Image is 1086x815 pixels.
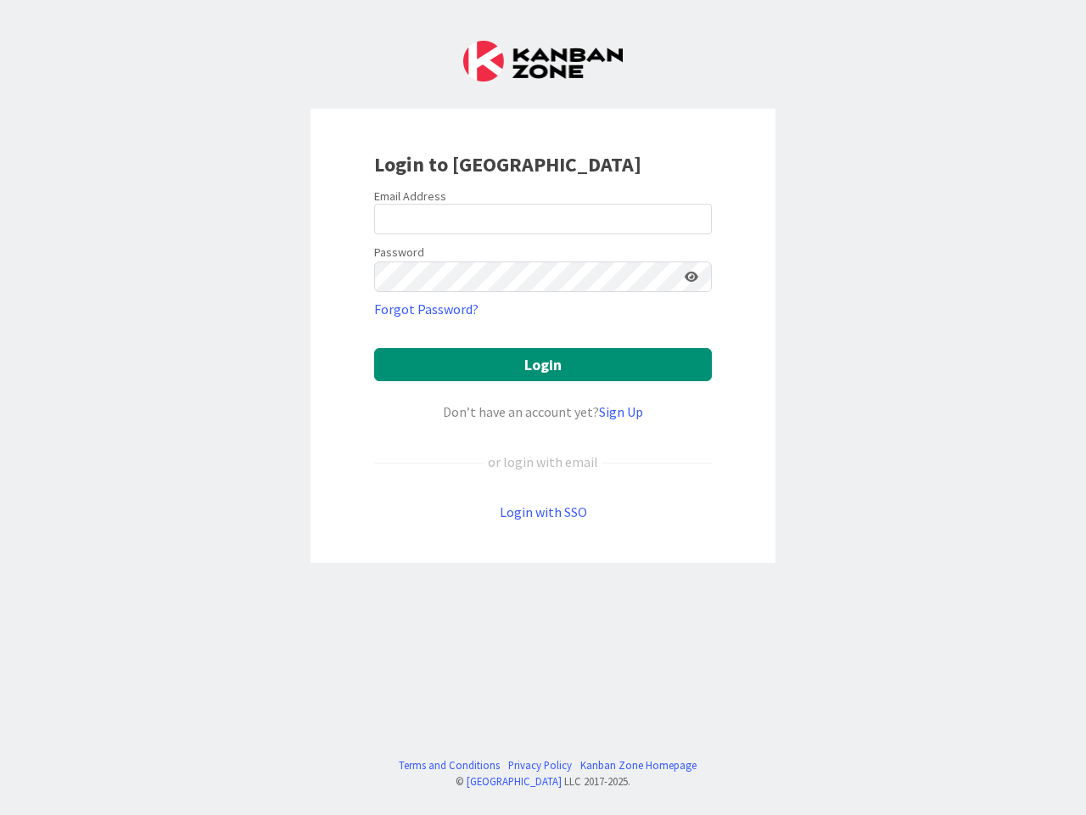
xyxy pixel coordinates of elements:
a: [GEOGRAPHIC_DATA] [467,774,562,788]
a: Forgot Password? [374,299,479,319]
img: Kanban Zone [463,41,623,81]
a: Kanban Zone Homepage [580,757,697,773]
div: Don’t have an account yet? [374,402,712,422]
a: Privacy Policy [508,757,572,773]
label: Password [374,244,424,261]
b: Login to [GEOGRAPHIC_DATA] [374,151,641,177]
button: Login [374,348,712,381]
a: Login with SSO [500,503,587,520]
label: Email Address [374,188,446,204]
div: © LLC 2017- 2025 . [390,773,697,790]
a: Sign Up [599,403,643,420]
div: or login with email [484,452,602,472]
a: Terms and Conditions [399,757,500,773]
